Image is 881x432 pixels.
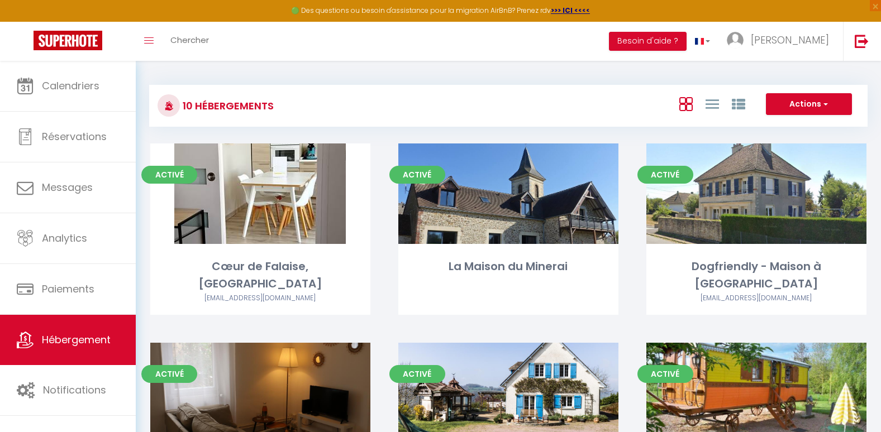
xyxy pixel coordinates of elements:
span: Activé [389,166,445,184]
span: Activé [389,365,445,383]
span: Activé [141,166,197,184]
a: >>> ICI <<<< [551,6,590,15]
div: Airbnb [150,293,370,304]
a: ... [PERSON_NAME] [718,22,843,61]
img: ... [727,32,744,49]
span: Messages [42,180,93,194]
button: Besoin d'aide ? [609,32,687,51]
span: Activé [637,365,693,383]
div: La Maison du Minerai [398,258,618,275]
div: Dogfriendly - Maison à [GEOGRAPHIC_DATA] [646,258,866,293]
span: Analytics [42,231,87,245]
span: Paiements [42,282,94,296]
a: Vue par Groupe [732,94,745,113]
img: logout [855,34,869,48]
span: Activé [637,166,693,184]
h3: 10 Hébergements [180,93,274,118]
div: Cœur de Falaise, [GEOGRAPHIC_DATA] [150,258,370,293]
a: Vue en Box [679,94,693,113]
a: Chercher [162,22,217,61]
a: Vue en Liste [706,94,719,113]
span: Hébergement [42,333,111,347]
button: Actions [766,93,852,116]
span: [PERSON_NAME] [751,33,829,47]
span: Réservations [42,129,107,143]
span: Notifications [43,383,106,397]
div: Airbnb [646,293,866,304]
span: Calendriers [42,79,99,93]
img: Super Booking [34,31,102,50]
span: Activé [141,365,197,383]
span: Chercher [170,34,209,46]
